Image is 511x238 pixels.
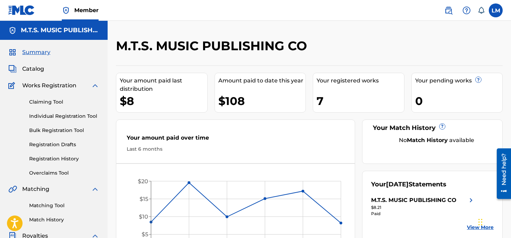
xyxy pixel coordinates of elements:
a: Registration History [29,155,99,162]
img: Summary [8,48,17,56]
div: Your registered works [317,77,404,85]
div: Your amount paid over time [127,134,344,146]
a: Overclaims Tool [29,169,99,177]
a: Match History [29,216,99,223]
img: help [462,6,471,15]
iframe: Chat Widget [476,205,511,238]
tspan: $20 [138,178,148,185]
div: User Menu [489,3,503,17]
a: CatalogCatalog [8,65,44,73]
div: No available [380,136,494,144]
a: SummarySummary [8,48,50,56]
img: Accounts [8,26,17,35]
a: Registration Drafts [29,141,99,148]
a: Public Search [442,3,455,17]
div: Paid [371,211,475,217]
div: Your Match History [371,123,494,133]
div: 0 [415,93,503,109]
img: expand [91,185,99,193]
div: Your Statements [371,180,446,189]
tspan: $15 [140,196,148,202]
img: Top Rightsholder [62,6,70,15]
div: Your pending works [415,77,503,85]
div: Amount paid to date this year [218,77,306,85]
div: M.T.S. MUSIC PUBLISHING CO [371,196,456,204]
img: MLC Logo [8,5,35,15]
strong: Match History [407,137,448,143]
img: Matching [8,185,17,193]
iframe: Resource Center [492,146,511,201]
a: Matching Tool [29,202,99,209]
a: View More [467,224,494,231]
img: Catalog [8,65,17,73]
tspan: $10 [139,213,148,220]
span: ? [476,77,481,82]
a: Bulk Registration Tool [29,127,99,134]
div: Notifications [478,7,485,14]
span: ? [439,124,445,129]
span: Summary [22,48,50,56]
div: $8.21 [371,204,475,211]
div: Last 6 months [127,146,344,153]
img: Works Registration [8,81,17,90]
div: $8 [120,93,207,109]
div: Your amount paid last distribution [120,77,207,93]
h5: M.T.S. MUSIC PUBLISHING CO [21,26,99,34]
span: Catalog [22,65,44,73]
img: expand [91,81,99,90]
tspan: $5 [142,231,148,238]
div: Drag [478,212,483,232]
img: right chevron icon [467,196,475,204]
a: Individual Registration Tool [29,113,99,120]
span: Matching [22,185,49,193]
a: Claiming Tool [29,98,99,106]
div: 7 [317,93,404,109]
span: Works Registration [22,81,76,90]
span: Member [74,6,99,14]
img: search [444,6,453,15]
h2: M.T.S. MUSIC PUBLISHING CO [116,38,310,54]
a: M.T.S. MUSIC PUBLISHING COright chevron icon$8.21Paid [371,196,475,217]
div: $108 [218,93,306,109]
span: [DATE] [386,180,409,188]
div: Help [460,3,474,17]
